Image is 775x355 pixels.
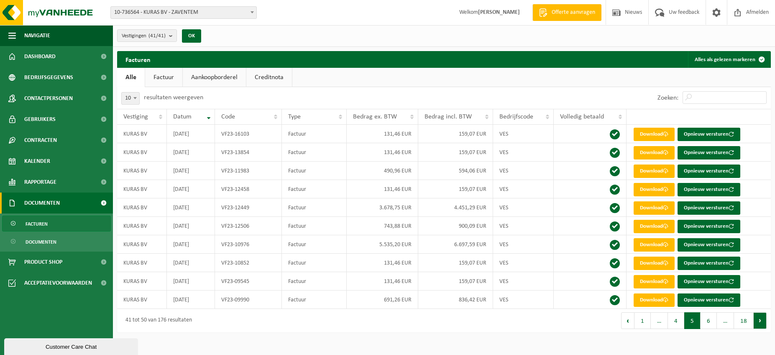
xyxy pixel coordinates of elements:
span: Facturen [26,216,48,232]
td: VES [493,235,554,254]
td: VF23-12449 [215,198,282,217]
td: 131,46 EUR [347,143,418,162]
td: KURAS BV [117,254,167,272]
a: Factuur [145,68,182,87]
a: Download [634,238,675,252]
td: Factuur [282,198,347,217]
span: Dashboard [24,46,56,67]
a: Download [634,220,675,233]
span: Bedrijfsgegevens [24,67,73,88]
td: KURAS BV [117,235,167,254]
label: resultaten weergeven [144,94,203,101]
div: 41 tot 50 van 176 resultaten [121,313,192,328]
td: Factuur [282,162,347,180]
td: 159,07 EUR [418,125,494,143]
td: 159,07 EUR [418,180,494,198]
h2: Facturen [117,51,159,67]
td: VES [493,125,554,143]
td: KURAS BV [117,217,167,235]
td: 836,42 EUR [418,291,494,309]
td: VF23-09990 [215,291,282,309]
td: KURAS BV [117,272,167,291]
a: Download [634,257,675,270]
a: Download [634,293,675,307]
span: Gebruikers [24,109,56,130]
span: Bedrijfscode [499,113,533,120]
td: VES [493,217,554,235]
span: Navigatie [24,25,50,46]
td: VF23-10976 [215,235,282,254]
td: KURAS BV [117,162,167,180]
span: Documenten [24,193,60,214]
td: VF23-09545 [215,272,282,291]
td: [DATE] [167,198,215,217]
span: Bedrag ex. BTW [353,113,397,120]
button: Vestigingen(41/41) [117,29,177,42]
td: 159,07 EUR [418,254,494,272]
span: Documenten [26,234,56,250]
td: [DATE] [167,162,215,180]
a: Download [634,183,675,196]
td: KURAS BV [117,180,167,198]
td: Factuur [282,272,347,291]
td: [DATE] [167,180,215,198]
span: Contracten [24,130,57,151]
button: Opnieuw versturen [678,201,740,215]
td: KURAS BV [117,291,167,309]
span: 10 [121,92,140,105]
td: 131,46 EUR [347,180,418,198]
td: VF23-16103 [215,125,282,143]
button: Opnieuw versturen [678,275,740,288]
button: Opnieuw versturen [678,238,740,252]
td: 490,96 EUR [347,162,418,180]
td: VF23-12506 [215,217,282,235]
button: 1 [634,312,651,329]
td: VES [493,198,554,217]
span: Offerte aanvragen [550,8,597,17]
td: [DATE] [167,291,215,309]
span: Vestigingen [122,30,166,42]
a: Download [634,128,675,141]
td: 131,46 EUR [347,125,418,143]
td: 159,07 EUR [418,272,494,291]
span: Bedrag incl. BTW [425,113,472,120]
td: Factuur [282,217,347,235]
td: 3.678,75 EUR [347,198,418,217]
td: [DATE] [167,143,215,162]
a: Facturen [2,216,111,232]
td: Factuur [282,254,347,272]
td: [DATE] [167,235,215,254]
td: VES [493,143,554,162]
button: Opnieuw versturen [678,183,740,196]
count: (41/41) [148,33,166,39]
span: … [651,312,668,329]
span: Type [288,113,301,120]
button: Alles als gelezen markeren [688,51,770,68]
a: Aankoopborderel [183,68,246,87]
label: Zoeken: [657,95,678,101]
span: Datum [173,113,192,120]
a: Creditnota [246,68,292,87]
strong: [PERSON_NAME] [478,9,520,15]
td: VF23-13854 [215,143,282,162]
button: 4 [668,312,684,329]
td: KURAS BV [117,125,167,143]
td: 6.697,59 EUR [418,235,494,254]
button: 18 [734,312,754,329]
td: Factuur [282,235,347,254]
a: Offerte aanvragen [532,4,601,21]
span: Product Shop [24,252,62,273]
button: Opnieuw versturen [678,257,740,270]
span: Volledig betaald [560,113,604,120]
a: Download [634,146,675,159]
a: Download [634,165,675,178]
span: 10-736564 - KURAS BV - ZAVENTEM [110,6,257,19]
td: VES [493,254,554,272]
button: Next [754,312,767,329]
button: Opnieuw versturen [678,220,740,233]
td: 4.451,29 EUR [418,198,494,217]
td: VES [493,180,554,198]
span: … [717,312,734,329]
button: OK [182,29,201,43]
span: Kalender [24,151,50,172]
